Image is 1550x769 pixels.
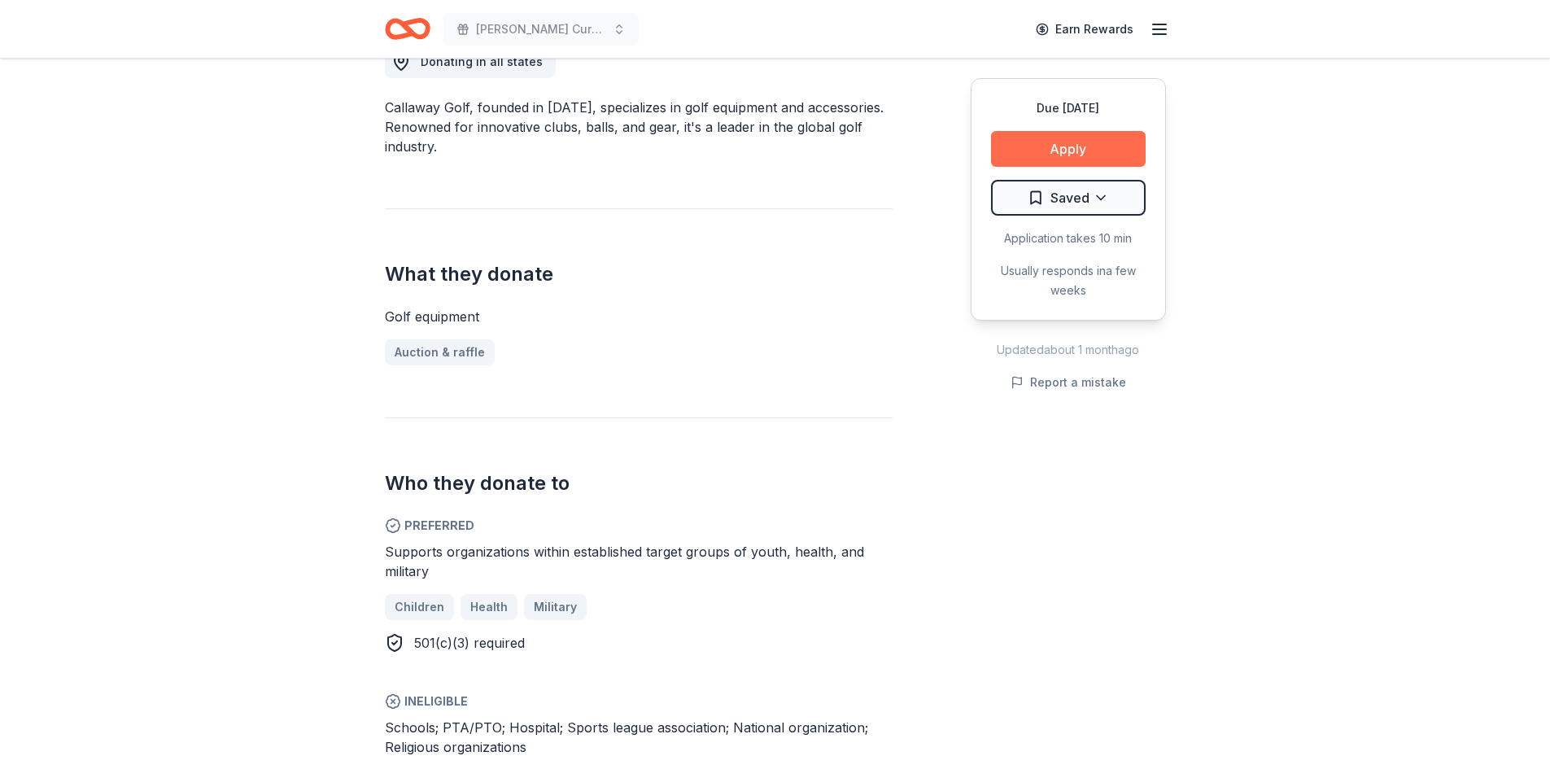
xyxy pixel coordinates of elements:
a: Home [385,10,430,48]
div: Due [DATE] [991,98,1146,118]
a: Military [524,594,587,620]
span: Donating in all states [421,55,543,68]
div: Updated about 1 month ago [971,340,1166,360]
div: Usually responds in a few weeks [991,261,1146,300]
span: Health [470,597,508,617]
a: Auction & raffle [385,339,495,365]
span: Children [395,597,444,617]
span: [PERSON_NAME] Cure Golf Tournament [476,20,606,39]
h2: Who they donate to [385,470,893,496]
a: Children [385,594,454,620]
span: Supports organizations within established target groups of youth, health, and military [385,544,864,579]
div: Application takes 10 min [991,229,1146,248]
button: Saved [991,180,1146,216]
span: Saved [1050,187,1089,208]
button: Apply [991,131,1146,167]
h2: What they donate [385,261,893,287]
button: [PERSON_NAME] Cure Golf Tournament [443,13,639,46]
span: 501(c)(3) required [414,635,525,651]
span: Ineligible [385,692,893,711]
a: Earn Rewards [1026,15,1143,44]
div: Golf equipment [385,307,893,326]
span: Schools; PTA/PTO; Hospital; Sports league association; National organization; Religious organizat... [385,719,868,755]
span: Military [534,597,577,617]
button: Report a mistake [1011,373,1126,392]
span: Preferred [385,516,893,535]
div: Callaway Golf, founded in [DATE], specializes in golf equipment and accessories. Renowned for inn... [385,98,893,156]
a: Health [461,594,517,620]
